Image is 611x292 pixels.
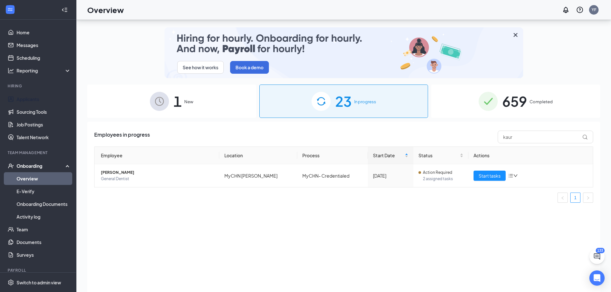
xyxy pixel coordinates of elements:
[17,51,71,64] a: Scheduling
[17,185,71,198] a: E-Verify
[589,270,605,286] div: Open Intercom Messenger
[230,61,269,74] button: Book a demo
[95,147,219,164] th: Employee
[17,93,71,105] a: Applicants
[571,193,580,202] a: 1
[219,164,297,187] td: MyCHN [PERSON_NAME]
[474,171,506,181] button: Start tasks
[165,27,523,78] img: payroll-small.gif
[94,131,150,143] span: Employees in progress
[101,169,214,176] span: [PERSON_NAME]
[586,196,590,200] span: right
[418,152,459,159] span: Status
[177,61,224,74] button: See how it works
[297,164,368,187] td: MyCHN- Credentialed
[17,210,71,223] a: Activity log
[498,131,593,143] input: Search by Name, Job Posting, or Process
[101,176,214,182] span: General Dentist
[530,98,553,105] span: Completed
[423,169,452,176] span: Action Required
[513,173,518,178] span: down
[558,193,568,203] li: Previous Page
[8,83,70,89] div: Hiring
[570,193,580,203] li: 1
[589,249,605,264] button: ChatActive
[173,90,182,112] span: 1
[17,236,71,248] a: Documents
[354,98,376,105] span: In progress
[17,248,71,261] a: Surveys
[17,198,71,210] a: Onboarding Documents
[17,26,71,39] a: Home
[8,268,70,273] div: Payroll
[561,196,565,200] span: left
[219,147,297,164] th: Location
[17,118,71,131] a: Job Postings
[512,31,519,39] svg: Cross
[373,152,404,159] span: Start Date
[17,172,71,185] a: Overview
[335,90,352,112] span: 23
[413,147,468,164] th: Status
[8,67,14,74] svg: Analysis
[479,172,501,179] span: Start tasks
[562,6,570,14] svg: Notifications
[508,173,513,178] span: bars
[8,163,14,169] svg: UserCheck
[61,7,68,13] svg: Collapse
[184,98,193,105] span: New
[583,193,593,203] button: right
[468,147,593,164] th: Actions
[17,163,66,169] div: Onboarding
[8,150,70,155] div: Team Management
[87,4,124,15] h1: Overview
[373,172,408,179] div: [DATE]
[17,131,71,144] a: Talent Network
[423,176,463,182] span: 2 assigned tasks
[502,90,527,112] span: 659
[297,147,368,164] th: Process
[576,6,584,14] svg: QuestionInfo
[593,253,601,260] svg: ChatActive
[17,67,71,74] div: Reporting
[596,248,605,253] div: 133
[592,7,596,12] div: YF
[583,193,593,203] li: Next Page
[7,6,13,13] svg: WorkstreamLogo
[8,279,14,286] svg: Settings
[17,223,71,236] a: Team
[17,279,61,286] div: Switch to admin view
[17,105,71,118] a: Sourcing Tools
[558,193,568,203] button: left
[17,39,71,51] a: Messages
